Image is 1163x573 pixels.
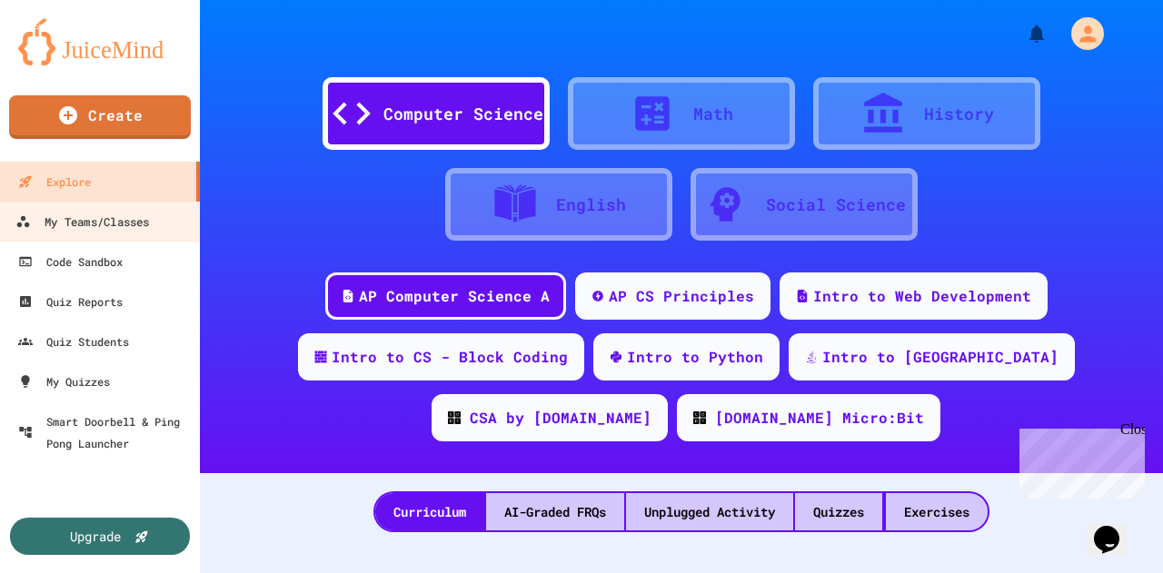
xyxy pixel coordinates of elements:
[18,251,123,272] div: Code Sandbox
[359,285,550,307] div: AP Computer Science A
[693,102,733,126] div: Math
[795,493,882,530] div: Quizzes
[992,18,1052,49] div: My Notifications
[822,346,1059,368] div: Intro to [GEOGRAPHIC_DATA]
[813,285,1031,307] div: Intro to Web Development
[375,493,484,530] div: Curriculum
[609,285,754,307] div: AP CS Principles
[18,171,91,193] div: Explore
[18,370,110,392] div: My Quizzes
[9,95,191,139] a: Create
[715,407,924,429] div: [DOMAIN_NAME] Micro:Bit
[766,193,906,217] div: Social Science
[486,493,624,530] div: AI-Graded FRQs
[15,211,149,233] div: My Teams/Classes
[470,407,651,429] div: CSA by [DOMAIN_NAME]
[1052,13,1108,54] div: My Account
[556,193,626,217] div: English
[18,291,123,312] div: Quiz Reports
[7,7,125,115] div: Chat with us now!Close
[924,102,994,126] div: History
[18,18,182,65] img: logo-orange.svg
[18,410,193,454] div: Smart Doorbell & Ping Pong Launcher
[627,346,763,368] div: Intro to Python
[1087,500,1145,555] iframe: chat widget
[626,493,793,530] div: Unplugged Activity
[383,102,543,126] div: Computer Science
[693,411,706,424] img: CODE_logo_RGB.png
[448,411,461,424] img: CODE_logo_RGB.png
[1012,421,1145,499] iframe: chat widget
[18,331,129,352] div: Quiz Students
[70,527,121,546] div: Upgrade
[886,493,988,530] div: Exercises
[332,346,568,368] div: Intro to CS - Block Coding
